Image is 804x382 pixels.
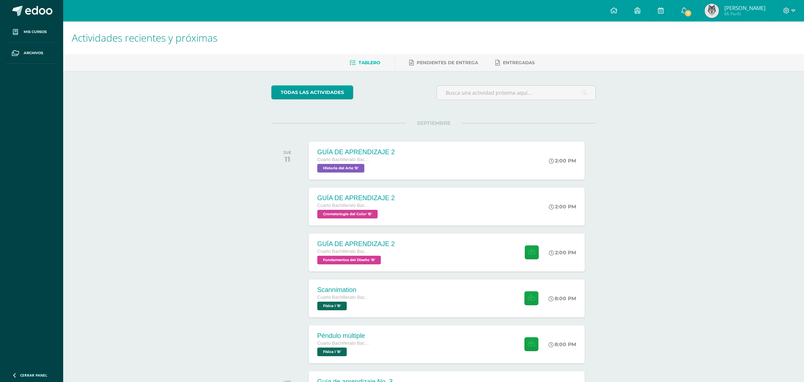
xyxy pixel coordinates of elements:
[724,4,766,11] span: [PERSON_NAME]
[6,43,57,64] a: Archivos
[724,11,766,17] span: Mi Perfil
[283,155,291,164] div: 11
[317,203,371,208] span: Cuarto Bachillerato Bachillerato en CCLL con Orientación en Diseño Gráfico
[417,60,478,65] span: Pendientes de entrega
[359,60,380,65] span: Tablero
[24,29,47,35] span: Mis cursos
[72,31,218,44] span: Actividades recientes y próximas
[705,4,719,18] img: c9f0ce6764846f1623a9016c00060552.png
[548,341,576,348] div: 8:00 PM
[317,332,371,340] div: Péndulo múltiple
[317,348,347,356] span: Física I 'B'
[684,9,692,17] span: 7
[409,57,478,69] a: Pendientes de entrega
[317,164,364,173] span: Historia del Arte 'B'
[317,194,395,202] div: GUÍA DE APRENDIZAJE 2
[271,85,353,99] a: todas las Actividades
[549,157,576,164] div: 2:00 PM
[317,256,381,264] span: Fundamentos del Diseño 'B'
[20,373,47,378] span: Cerrar panel
[317,240,395,248] div: GUÍA DE APRENDIZAJE 2
[24,50,43,56] span: Archivos
[317,295,371,300] span: Cuarto Bachillerato Bachillerato en CCLL con Orientación en Diseño Gráfico
[317,249,371,254] span: Cuarto Bachillerato Bachillerato en CCLL con Orientación en Diseño Gráfico
[317,148,395,156] div: GUÍA DE APRENDIZAJE 2
[317,157,371,162] span: Cuarto Bachillerato Bachillerato en CCLL con Orientación en Diseño Gráfico
[350,57,380,69] a: Tablero
[549,249,576,256] div: 2:00 PM
[548,295,576,302] div: 8:00 PM
[437,86,596,100] input: Busca una actividad próxima aquí...
[503,60,535,65] span: Entregadas
[317,302,347,310] span: Física I 'B'
[6,22,57,43] a: Mis cursos
[549,203,576,210] div: 2:00 PM
[495,57,535,69] a: Entregadas
[317,286,371,294] div: Scannimation
[317,341,371,346] span: Cuarto Bachillerato Bachillerato en CCLL con Orientación en Diseño Gráfico
[317,210,378,218] span: Cromatología del Color 'B'
[283,150,291,155] div: JUE
[406,120,462,126] span: SEPTIEMBRE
